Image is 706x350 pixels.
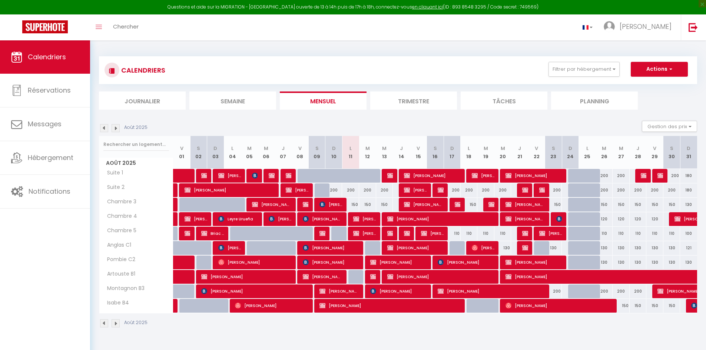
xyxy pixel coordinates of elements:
[494,136,511,169] th: 20
[315,145,319,152] abbr: S
[663,227,680,240] div: 110
[387,212,495,226] span: [PERSON_NAME]
[604,21,615,32] img: ...
[511,136,528,169] th: 21
[569,145,572,152] abbr: D
[241,136,258,169] th: 05
[173,198,177,212] a: [PERSON_NAME]
[613,227,630,240] div: 110
[28,86,71,95] span: Réservations
[450,145,454,152] abbr: D
[370,284,427,298] span: [PERSON_NAME]
[400,145,403,152] abbr: J
[100,212,139,220] span: Chambre 4
[630,212,647,226] div: 120
[124,124,148,131] p: Août 2025
[438,255,494,269] span: [PERSON_NAME]
[545,136,562,169] th: 23
[421,226,444,240] span: [PERSON_NAME]
[99,91,186,110] li: Journalier
[201,169,207,183] span: [PERSON_NAME]
[218,255,292,269] span: [PERSON_NAME]
[218,212,258,226] span: Leyre Urueña
[596,136,613,169] th: 26
[252,169,258,183] span: [PERSON_NAME]
[552,145,555,152] abbr: S
[197,145,200,152] abbr: S
[100,299,131,307] span: Isabe B4
[539,183,545,197] span: [PERSON_NAME]
[461,183,478,197] div: 200
[545,198,562,211] div: 150
[494,227,511,240] div: 110
[468,145,470,152] abbr: L
[332,145,336,152] abbr: D
[100,169,128,177] span: Suite 1
[613,198,630,211] div: 150
[646,183,663,197] div: 200
[353,226,376,240] span: [PERSON_NAME]
[325,183,342,197] div: 200
[275,136,292,169] th: 07
[630,241,647,255] div: 130
[586,145,589,152] abbr: L
[303,270,342,284] span: [PERSON_NAME]
[319,284,359,298] span: [PERSON_NAME]
[653,145,656,152] abbr: V
[646,198,663,211] div: 150
[613,284,630,298] div: 200
[613,169,630,183] div: 200
[201,284,309,298] span: [PERSON_NAME]
[642,121,697,132] button: Gestion des prix
[22,20,68,33] img: Super Booking
[286,183,308,197] span: [PERSON_NAME]
[596,241,613,255] div: 130
[349,145,352,152] abbr: L
[506,169,562,183] span: [PERSON_NAME]
[201,270,292,284] span: [PERSON_NAME]
[539,226,562,240] span: [PERSON_NAME]
[353,212,376,226] span: [PERSON_NAME]
[247,145,252,152] abbr: M
[393,136,410,169] th: 14
[613,136,630,169] th: 27
[404,169,461,183] span: [PERSON_NAME]
[370,270,376,284] span: [PERSON_NAME]
[410,136,427,169] th: 15
[663,299,680,313] div: 150
[545,284,562,298] div: 200
[258,136,275,169] th: 06
[438,183,443,197] span: [PERSON_NAME]
[598,14,681,40] a: ... [PERSON_NAME]
[269,169,274,183] span: [PERSON_NAME]
[412,4,443,10] a: en cliquant ici
[231,145,233,152] abbr: L
[472,241,494,255] span: [PERSON_NAME]
[319,226,325,240] span: [PERSON_NAME]
[477,136,494,169] th: 19
[630,256,647,269] div: 130
[404,183,427,197] span: [PERSON_NAME]
[173,183,177,197] a: [PERSON_NAME]
[124,319,148,326] p: Août 2025
[269,212,291,226] span: [PERSON_NAME] [PERSON_NAME]
[342,136,359,169] th: 11
[488,197,494,211] span: [PERSON_NAME]
[235,299,309,313] span: [PERSON_NAME]
[646,241,663,255] div: 130
[376,183,393,197] div: 200
[680,183,697,197] div: 180
[477,183,494,197] div: 200
[370,91,457,110] li: Trimestre
[100,183,128,191] span: Suite 2
[303,255,359,269] span: [PERSON_NAME]
[387,226,393,240] span: [PERSON_NAME]
[99,158,173,169] span: Août 2025
[506,212,545,226] span: [PERSON_NAME]
[484,145,488,152] abbr: M
[619,145,623,152] abbr: M
[359,136,376,169] th: 12
[28,153,73,162] span: Hébergement
[680,256,697,269] div: 130
[613,212,630,226] div: 120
